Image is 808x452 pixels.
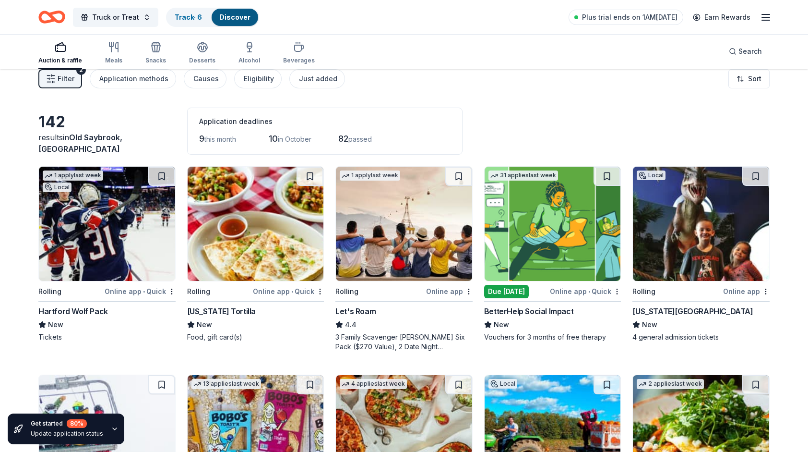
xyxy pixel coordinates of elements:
[637,379,704,389] div: 2 applies last week
[38,37,82,69] button: Auction & raffle
[289,69,345,88] button: Just added
[187,286,210,297] div: Rolling
[187,305,256,317] div: [US_STATE] Tortilla
[335,286,358,297] div: Rolling
[348,135,372,143] span: passed
[105,285,176,297] div: Online app Quick
[728,69,770,88] button: Sort
[90,69,176,88] button: Application methods
[336,167,472,281] img: Image for Let's Roam
[253,285,324,297] div: Online app Quick
[642,319,657,330] span: New
[58,73,74,85] span: Filter
[187,166,324,342] a: Image for California TortillaRollingOnline app•Quick[US_STATE] TortillaNewFood, gift card(s)
[633,167,769,281] img: Image for Connecticut Science Center
[39,167,175,281] img: Image for Hartford Wolf Pack
[31,430,103,438] div: Update application status
[426,285,473,297] div: Online app
[484,332,621,342] div: Vouchers for 3 months of free therapy
[67,419,87,428] div: 80 %
[283,37,315,69] button: Beverages
[340,379,407,389] div: 4 applies last week
[244,73,274,85] div: Eligibility
[632,305,753,317] div: [US_STATE][GEOGRAPHIC_DATA]
[588,288,590,295] span: •
[99,73,168,85] div: Application methods
[204,135,236,143] span: this month
[632,332,770,342] div: 4 general admission tickets
[748,73,761,85] span: Sort
[550,285,621,297] div: Online app Quick
[199,134,204,144] span: 9
[188,167,324,281] img: Image for California Tortilla
[38,286,61,297] div: Rolling
[38,166,176,342] a: Image for Hartford Wolf Pack1 applylast weekLocalRollingOnline app•QuickHartford Wolf PackNewTickets
[485,167,621,281] img: Image for BetterHelp Social Impact
[484,285,529,298] div: Due [DATE]
[38,133,122,154] span: Old Saybrook, [GEOGRAPHIC_DATA]
[31,419,103,428] div: Get started
[105,57,122,64] div: Meals
[38,133,122,154] span: in
[484,305,573,317] div: BetterHelp Social Impact
[637,171,665,180] div: Local
[582,12,677,23] span: Plus trial ends on 1AM[DATE]
[738,46,762,57] span: Search
[38,112,176,132] div: 142
[488,171,558,181] div: 31 applies last week
[335,332,473,352] div: 3 Family Scavenger [PERSON_NAME] Six Pack ($270 Value), 2 Date Night Scavenger [PERSON_NAME] Two ...
[38,57,82,64] div: Auction & raffle
[38,6,65,28] a: Home
[38,132,176,155] div: results
[484,166,621,342] a: Image for BetterHelp Social Impact31 applieslast weekDue [DATE]Online app•QuickBetterHelp Social ...
[338,134,348,144] span: 82
[283,57,315,64] div: Beverages
[38,332,176,342] div: Tickets
[687,9,756,26] a: Earn Rewards
[238,37,260,69] button: Alcohol
[291,288,293,295] span: •
[219,13,250,21] a: Discover
[43,171,103,181] div: 1 apply last week
[299,73,337,85] div: Just added
[38,69,82,88] button: Filter2
[175,13,202,21] a: Track· 6
[38,305,108,317] div: Hartford Wolf Pack
[145,37,166,69] button: Snacks
[632,286,655,297] div: Rolling
[189,37,215,69] button: Desserts
[73,8,158,27] button: Truck or Treat
[184,69,226,88] button: Causes
[199,116,451,127] div: Application deadlines
[187,332,324,342] div: Food, gift card(s)
[189,57,215,64] div: Desserts
[269,134,278,144] span: 10
[569,10,683,25] a: Plus trial ends on 1AM[DATE]
[193,73,219,85] div: Causes
[234,69,282,88] button: Eligibility
[197,319,212,330] span: New
[494,319,509,330] span: New
[143,288,145,295] span: •
[488,379,517,389] div: Local
[335,166,473,352] a: Image for Let's Roam1 applylast weekRollingOnline appLet's Roam4.43 Family Scavenger [PERSON_NAME...
[632,166,770,342] a: Image for Connecticut Science CenterLocalRollingOnline app[US_STATE][GEOGRAPHIC_DATA]New4 general...
[335,305,376,317] div: Let's Roam
[76,65,86,75] div: 2
[191,379,261,389] div: 13 applies last week
[238,57,260,64] div: Alcohol
[105,37,122,69] button: Meals
[345,319,356,330] span: 4.4
[723,285,770,297] div: Online app
[721,42,770,61] button: Search
[278,135,311,143] span: in October
[43,183,71,192] div: Local
[92,12,139,23] span: Truck or Treat
[166,8,259,27] button: Track· 6Discover
[340,171,400,181] div: 1 apply last week
[48,319,63,330] span: New
[145,57,166,64] div: Snacks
